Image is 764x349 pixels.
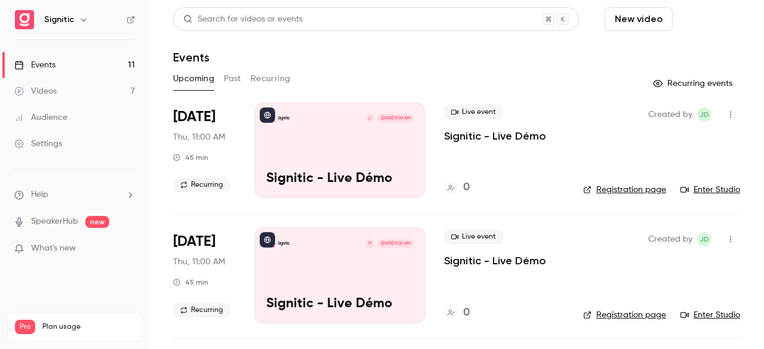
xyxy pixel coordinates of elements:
li: help-dropdown-opener [14,189,135,201]
span: JD [700,107,709,122]
button: Schedule [677,7,740,31]
h4: 0 [463,305,470,321]
span: Recurring [173,178,230,192]
a: Signitic - Live DémoSigniticL[DATE] 11:00 AMSignitic - Live Démo [255,103,425,198]
span: What's new [31,242,76,255]
button: Upcoming [173,69,214,88]
span: Thu, 11:00 AM [173,256,225,268]
span: Created by [648,107,692,122]
div: 45 min [173,277,208,287]
p: Signitic - Live Démo [266,171,414,187]
span: Live event [444,230,503,244]
p: Signitic [278,240,290,246]
img: Signitic [15,10,34,29]
div: Search for videos or events [183,13,303,26]
span: Help [31,189,48,201]
span: Recurring [173,303,230,317]
span: [DATE] 11:00 AM [377,114,413,122]
div: Settings [14,138,62,150]
span: Joris Dulac [697,232,711,246]
div: Audience [14,112,67,123]
span: Created by [648,232,692,246]
span: Plan usage [42,322,134,332]
a: Registration page [583,309,666,321]
div: Events [14,59,56,71]
button: Past [224,69,241,88]
a: Signitic - Live DémoSigniticM[DATE] 11:00 AMSignitic - Live Démo [255,227,425,323]
button: Recurring [251,69,291,88]
a: Registration page [583,184,666,196]
span: Pro [15,320,35,334]
span: Thu, 11:00 AM [173,131,225,143]
div: Sep 4 Thu, 11:00 AM (Europe/Paris) [173,103,236,198]
span: [DATE] [173,232,215,251]
a: 0 [444,305,470,321]
p: Signitic - Live Démo [266,297,414,312]
div: M [365,239,375,248]
a: 0 [444,180,470,196]
div: Sep 25 Thu, 11:00 AM (Europe/Paris) [173,227,236,323]
button: New video [605,7,673,31]
div: 45 min [173,153,208,162]
h4: 0 [463,180,470,196]
button: Recurring events [648,74,740,93]
h6: Signitic [44,14,74,26]
div: Videos [14,85,57,97]
a: Signitic - Live Démo [444,254,546,268]
span: new [85,216,109,228]
span: Live event [444,105,503,119]
div: L [365,113,375,123]
a: Signitic - Live Démo [444,129,546,143]
span: [DATE] [173,107,215,126]
p: Signitic [278,115,290,121]
span: JD [700,232,709,246]
span: [DATE] 11:00 AM [377,239,413,248]
h1: Events [173,50,210,64]
a: Enter Studio [680,184,740,196]
a: Enter Studio [680,309,740,321]
span: Joris Dulac [697,107,711,122]
a: SpeakerHub [31,215,78,228]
